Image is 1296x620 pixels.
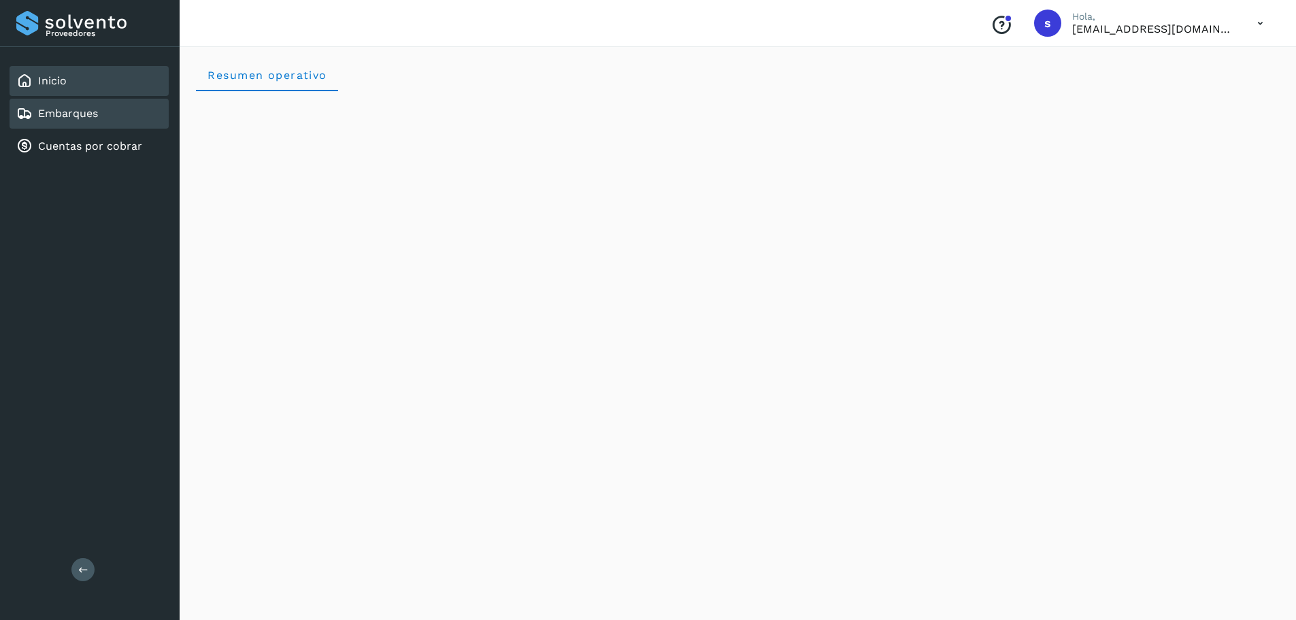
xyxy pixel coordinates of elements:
[1072,11,1235,22] p: Hola,
[46,29,163,38] p: Proveedores
[10,99,169,129] div: Embarques
[207,69,327,82] span: Resumen operativo
[38,74,67,87] a: Inicio
[10,131,169,161] div: Cuentas por cobrar
[38,107,98,120] a: Embarques
[38,140,142,152] a: Cuentas por cobrar
[1072,22,1235,35] p: sectram23@gmail.com
[10,66,169,96] div: Inicio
